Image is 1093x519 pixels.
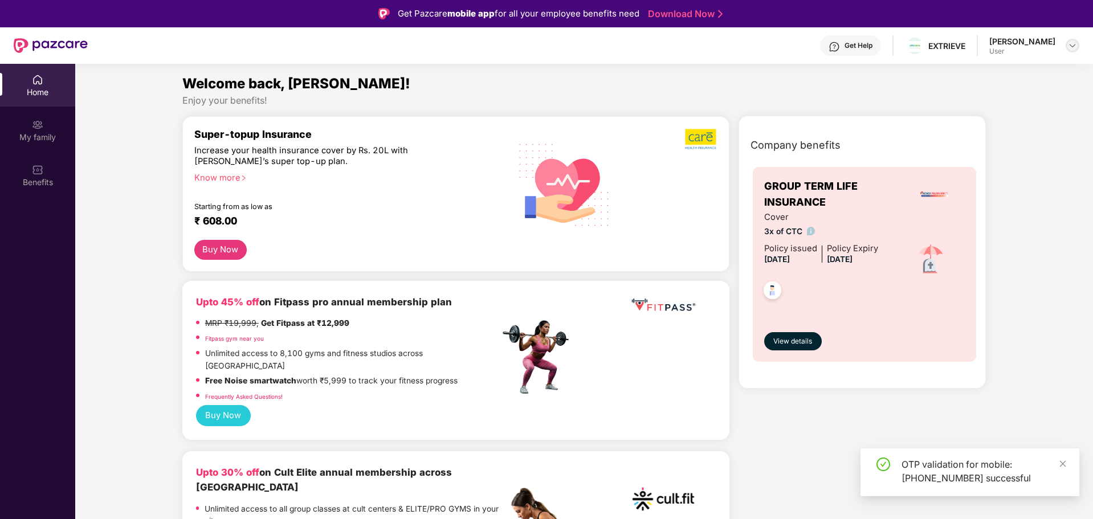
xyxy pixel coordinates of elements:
[205,375,458,387] p: worth ₹5,999 to track your fitness progress
[398,7,639,21] div: Get Pazcare for all your employee benefits need
[919,179,950,210] img: insurerLogo
[685,128,717,150] img: b5dec4f62d2307b9de63beb79f102df3.png
[718,8,723,20] img: Stroke
[764,178,904,211] span: GROUP TERM LIFE INSURANCE
[447,8,495,19] strong: mobile app
[194,240,247,260] button: Buy Now
[764,242,817,255] div: Policy issued
[510,129,619,239] img: svg+xml;base64,PHN2ZyB4bWxucz0iaHR0cDovL3d3dy53My5vcmcvMjAwMC9zdmciIHhtbG5zOnhsaW5rPSJodHRwOi8vd3...
[1068,41,1077,50] img: svg+xml;base64,PHN2ZyBpZD0iRHJvcGRvd24tMzJ4MzIiIHhtbG5zPSJodHRwOi8vd3d3LnczLm9yZy8yMDAwL3N2ZyIgd2...
[845,41,872,50] div: Get Help
[182,95,986,107] div: Enjoy your benefits!
[240,175,247,181] span: right
[764,255,790,264] span: [DATE]
[194,215,488,228] div: ₹ 608.00
[499,317,579,397] img: fpp.png
[205,318,259,328] del: MRP ₹19,999,
[829,41,840,52] img: svg+xml;base64,PHN2ZyBpZD0iSGVscC0zMngzMiIgeG1sbnM9Imh0dHA6Ly93d3cudzMub3JnLzIwMDAvc3ZnIiB3aWR0aD...
[196,467,452,493] b: on Cult Elite annual membership across [GEOGRAPHIC_DATA]
[32,119,43,130] img: svg+xml;base64,PHN2ZyB3aWR0aD0iMjAiIGhlaWdodD0iMjAiIHZpZXdCb3g9IjAgMCAyMCAyMCIgZmlsbD0ibm9uZSIgeG...
[1059,460,1067,468] span: close
[32,74,43,85] img: svg+xml;base64,PHN2ZyBpZD0iSG9tZSIgeG1sbnM9Imh0dHA6Ly93d3cudzMub3JnLzIwMDAvc3ZnIiB3aWR0aD0iMjAiIG...
[902,457,1066,485] div: OTP validation for mobile: [PHONE_NUMBER] successful
[827,242,878,255] div: Policy Expiry
[196,405,251,426] button: Buy Now
[194,173,493,181] div: Know more
[907,41,923,51] img: download%20(1).png
[989,47,1055,56] div: User
[764,226,878,238] span: 3x of CTC
[648,8,719,20] a: Download Now
[194,145,450,167] div: Increase your health insurance cover by Rs. 20L with [PERSON_NAME]’s super top-up plan.
[989,36,1055,47] div: [PERSON_NAME]
[194,128,500,140] div: Super-topup Insurance
[758,278,786,306] img: svg+xml;base64,PHN2ZyB4bWxucz0iaHR0cDovL3d3dy53My5vcmcvMjAwMC9zdmciIHdpZHRoPSI0OC45NDMiIGhlaWdodD...
[764,211,878,224] span: Cover
[194,202,451,210] div: Starting from as low as
[32,164,43,175] img: svg+xml;base64,PHN2ZyBpZD0iQmVuZWZpdHMiIHhtbG5zPSJodHRwOi8vd3d3LnczLm9yZy8yMDAwL3N2ZyIgd2lkdGg9Ij...
[807,227,815,235] img: info
[196,296,259,308] b: Upto 45% off
[261,318,349,328] strong: Get Fitpass at ₹12,999
[751,137,841,153] span: Company benefits
[196,467,259,478] b: Upto 30% off
[14,38,88,53] img: New Pazcare Logo
[205,348,499,372] p: Unlimited access to 8,100 gyms and fitness studios across [GEOGRAPHIC_DATA]
[629,295,698,316] img: fppp.png
[205,393,283,400] a: Frequently Asked Questions!
[928,40,965,51] div: EXTRIEVE
[182,75,410,92] span: Welcome back, [PERSON_NAME]!
[205,376,296,385] strong: Free Noise smartwatch
[911,240,951,280] img: icon
[773,336,812,347] span: View details
[827,255,853,264] span: [DATE]
[196,296,452,308] b: on Fitpass pro annual membership plan
[205,335,264,342] a: Fitpass gym near you
[876,457,890,471] span: check-circle
[764,332,822,350] button: View details
[378,8,390,19] img: Logo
